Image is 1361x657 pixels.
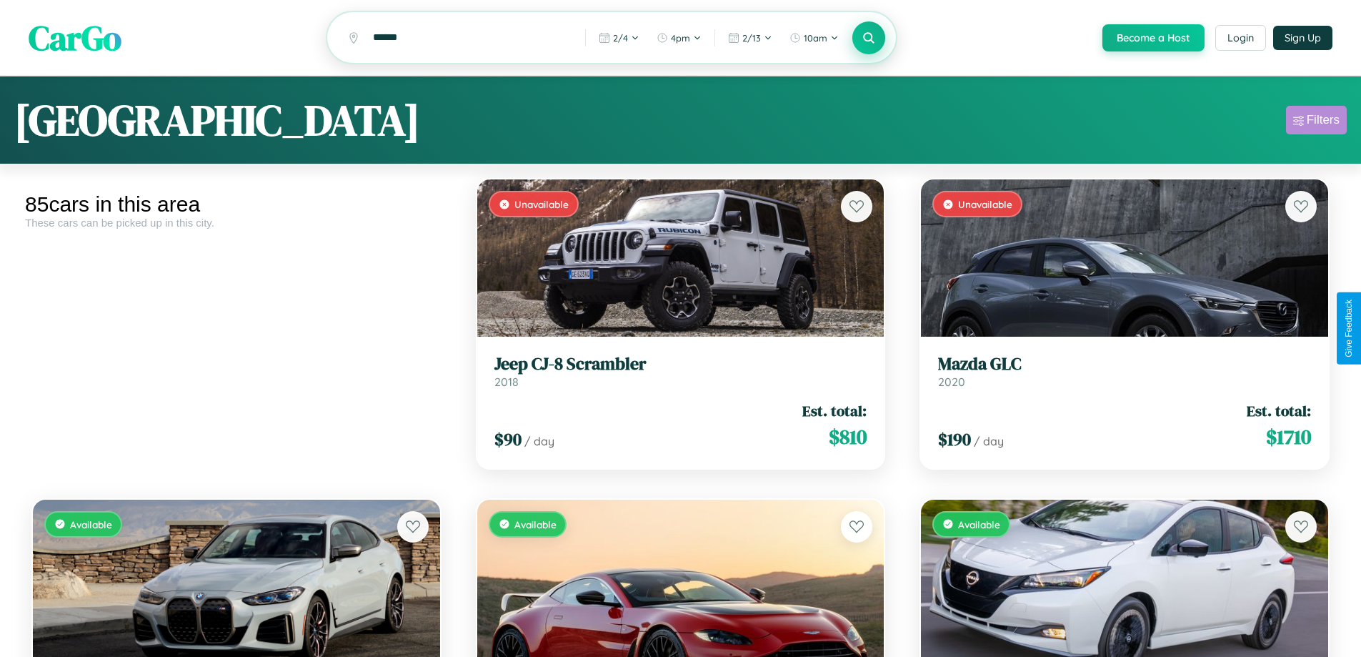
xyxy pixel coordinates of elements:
[1344,300,1354,357] div: Give Feedback
[25,192,448,217] div: 85 cars in this area
[70,518,112,530] span: Available
[494,428,522,451] span: $ 90
[25,217,448,229] div: These cars can be picked up in this city.
[1273,26,1332,50] button: Sign Up
[974,434,1004,448] span: / day
[721,26,779,49] button: 2/13
[938,375,965,389] span: 2020
[829,423,867,451] span: $ 810
[494,375,519,389] span: 2018
[29,14,121,61] span: CarGo
[514,518,557,530] span: Available
[782,26,846,49] button: 10am
[1266,423,1311,451] span: $ 1710
[1247,400,1311,421] span: Est. total:
[958,198,1012,210] span: Unavailable
[671,32,690,44] span: 4pm
[1215,25,1266,51] button: Login
[742,32,761,44] span: 2 / 13
[14,91,420,149] h1: [GEOGRAPHIC_DATA]
[649,26,709,49] button: 4pm
[804,32,827,44] span: 10am
[1286,106,1347,134] button: Filters
[494,354,867,389] a: Jeep CJ-8 Scrambler2018
[802,400,867,421] span: Est. total:
[494,354,867,375] h3: Jeep CJ-8 Scrambler
[958,518,1000,530] span: Available
[524,434,554,448] span: / day
[613,32,628,44] span: 2 / 4
[592,26,647,49] button: 2/4
[938,354,1311,389] a: Mazda GLC2020
[514,198,569,210] span: Unavailable
[1307,113,1340,127] div: Filters
[938,354,1311,375] h3: Mazda GLC
[1102,24,1205,51] button: Become a Host
[938,428,971,451] span: $ 190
